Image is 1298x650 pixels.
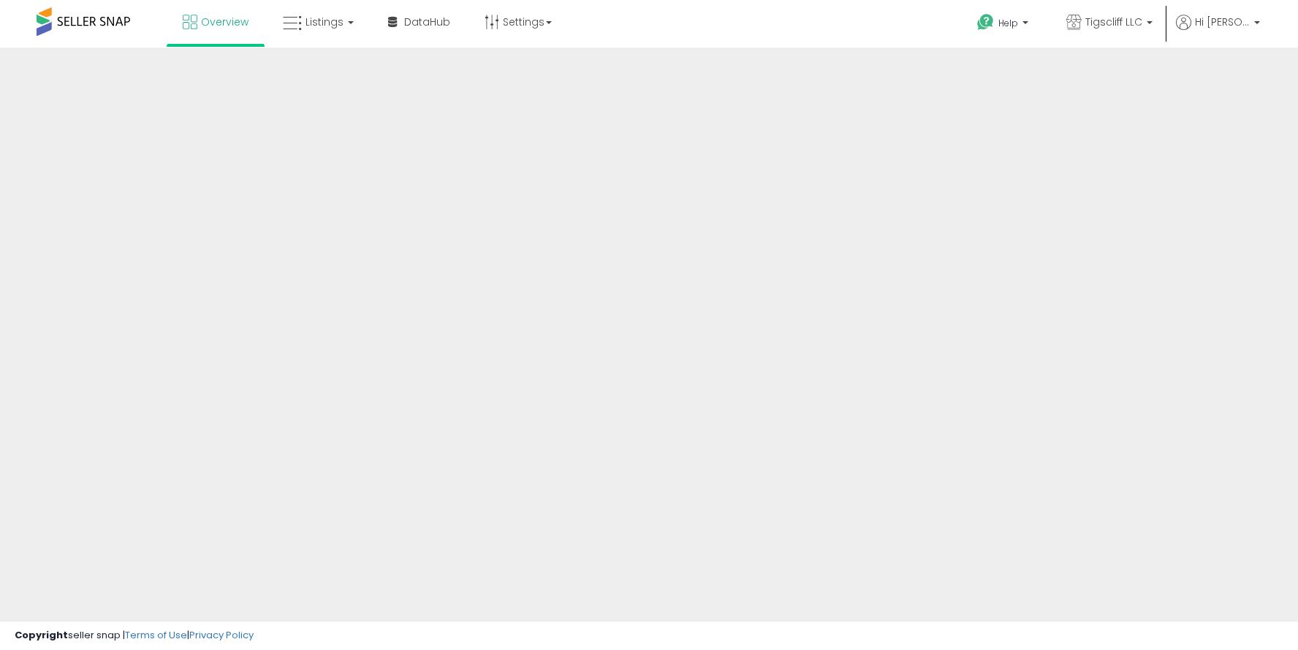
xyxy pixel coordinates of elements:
div: seller snap | | [15,629,254,643]
span: Overview [201,15,248,29]
span: DataHub [404,15,450,29]
span: Help [998,17,1018,29]
span: Hi [PERSON_NAME] [1195,15,1250,29]
a: Hi [PERSON_NAME] [1176,15,1260,48]
i: Get Help [976,13,995,31]
a: Terms of Use [125,628,187,642]
strong: Copyright [15,628,68,642]
a: Help [965,2,1043,48]
span: Listings [305,15,344,29]
a: Privacy Policy [189,628,254,642]
span: Tigscliff LLC [1085,15,1142,29]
